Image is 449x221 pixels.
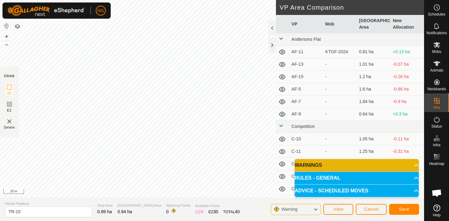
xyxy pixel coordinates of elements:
[325,61,354,68] div: -
[356,46,390,58] td: 0.81 ha
[429,162,444,166] span: Heatmap
[356,145,390,158] td: 1.25 ha
[356,158,390,170] td: 1.45 ha
[295,185,419,197] p-accordion-header: ADVICE - SCHEDULED MOVES
[3,22,10,30] button: Reset Map
[8,91,11,96] span: IZ
[195,203,239,209] span: Available Points
[97,203,113,208] span: Total Area
[289,15,323,33] th: VP
[195,209,203,215] div: IZ
[389,204,419,215] button: Save
[325,136,354,142] div: -
[323,15,356,33] th: Mob
[289,158,323,170] td: C-12
[166,203,190,208] span: Watering Points
[281,207,297,212] span: Warning
[218,189,237,195] a: Contact Us
[325,148,354,155] div: -
[4,125,15,130] span: Delete
[289,58,323,71] td: AF-13
[390,96,424,108] td: -0.9 ha
[325,98,354,105] div: -
[3,41,10,48] button: –
[7,108,12,113] span: EZ
[289,195,323,208] td: C-15
[289,96,323,108] td: AF-7
[427,87,446,91] span: Neckbands
[14,23,21,30] button: Map Layers
[4,74,15,78] div: DRAW
[5,201,92,206] span: Virtual Paddock
[390,71,424,83] td: -0.26 ha
[209,209,218,215] div: EZ
[295,163,322,168] span: WARNINGS
[333,207,343,212] span: View
[356,204,387,215] button: Cancel
[325,111,354,117] div: -
[289,183,323,195] td: C-14
[390,108,424,120] td: +0.3 ha
[292,124,315,129] span: Competition
[432,50,441,54] span: Mobs
[289,46,323,58] td: AF-11
[289,71,323,83] td: AF-15
[7,5,85,16] img: Gallagher Logo
[289,133,323,145] td: C-10
[356,83,390,96] td: 1.6 ha
[356,133,390,145] td: 1.05 ha
[390,46,424,58] td: +0.13 ha
[390,58,424,71] td: -0.07 ha
[364,207,379,212] span: Cancel
[118,203,161,208] span: [GEOGRAPHIC_DATA] Area
[98,7,104,14] span: NG
[356,96,390,108] td: 1.84 ha
[427,31,447,35] span: Notifications
[427,184,446,202] div: Open chat
[6,118,13,125] img: VP
[433,213,441,217] span: Help
[433,106,440,110] span: VPs
[3,33,10,40] button: +
[424,202,449,219] a: Help
[223,209,240,215] div: TOTAL
[295,188,368,193] span: ADVICE - SCHEDULED MOVES
[199,209,204,214] span: 24
[390,83,424,96] td: -0.66 ha
[323,204,353,215] button: View
[289,83,323,96] td: AF-5
[325,73,354,80] div: -
[235,209,240,214] span: 40
[295,159,419,172] p-accordion-header: WARNINGS
[356,108,390,120] td: 0.64 ha
[390,15,424,33] th: New Allocation
[356,71,390,83] td: 1.2 ha
[292,37,321,42] span: Andersons Flat
[390,145,424,158] td: -0.31 ha
[118,209,132,214] span: 0.94 ha
[289,170,323,183] td: C-13
[325,49,354,55] div: KTGF-2024
[428,12,445,16] span: Schedules
[295,172,419,184] p-accordion-header: RULES - GENERAL
[166,209,169,214] span: 0
[399,207,409,212] span: Save
[325,86,354,92] div: -
[433,143,440,147] span: Infra
[213,209,218,214] span: 30
[289,108,323,120] td: AF-9
[187,189,211,195] a: Privacy Policy
[97,209,112,214] span: 0.99 ha
[390,133,424,145] td: -0.11 ha
[356,15,390,33] th: [GEOGRAPHIC_DATA] Area
[430,68,443,72] span: Animals
[295,176,340,181] span: RULES - GENERAL
[390,158,424,170] td: -0.51 ha
[356,58,390,71] td: 1.01 ha
[431,125,442,128] span: Status
[280,4,424,11] h2: VP Area Comparison
[289,145,323,158] td: C-11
